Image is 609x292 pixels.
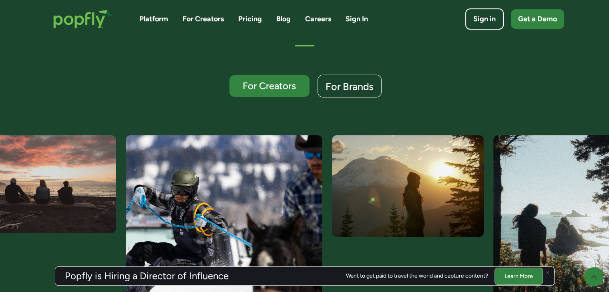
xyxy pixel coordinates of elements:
[494,267,543,284] a: Learn More
[511,9,564,29] a: Get a Demo
[465,8,504,30] a: Sign in
[318,75,382,98] a: For Brands
[183,14,224,24] a: For Creators
[45,2,120,36] a: home
[229,75,310,97] a: For Creators
[346,273,488,279] div: Want to get paid to travel the world and capture content?
[276,14,291,24] a: Blog
[139,14,168,24] a: Platform
[238,14,262,24] a: Pricing
[518,14,557,24] div: Get a Demo
[473,14,496,24] div: Sign in
[346,14,368,24] a: Sign In
[237,81,302,91] div: For Creators
[305,14,331,24] a: Careers
[326,81,374,92] div: For Brands
[65,271,229,281] h3: Popfly is Hiring a Director of Influence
